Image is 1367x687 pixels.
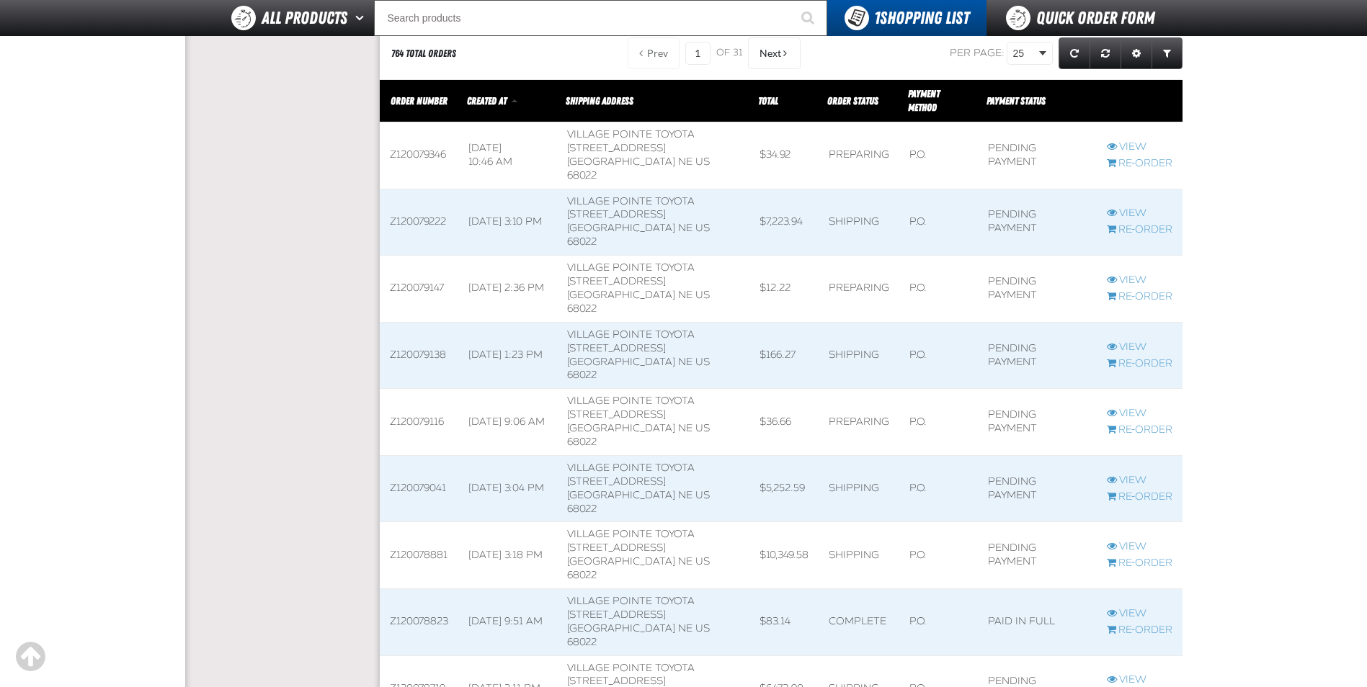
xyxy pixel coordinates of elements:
a: Re-Order Z120079138 order [1107,357,1172,371]
span: [STREET_ADDRESS] [567,675,666,687]
td: [DATE] 2:36 PM [458,256,557,323]
td: Shipping [819,322,899,389]
span: Village Pointe Toyota [567,261,695,274]
span: [STREET_ADDRESS] [567,275,666,287]
td: $36.66 [749,389,819,456]
span: Village Pointe Toyota [567,595,695,607]
td: $12.22 [749,256,819,323]
td: $166.27 [749,322,819,389]
a: View Z120079346 order [1107,140,1172,154]
td: Paid in full [978,588,1096,655]
td: Shipping [819,455,899,522]
span: Next Page [760,48,781,59]
span: [STREET_ADDRESS] [567,609,666,621]
td: [DATE] 9:51 AM [458,588,557,655]
td: Z120079041 [380,455,458,522]
a: Re-Order Z120079222 order [1107,223,1172,237]
td: Pending payment [978,189,1096,256]
div: Scroll to the top [14,641,46,673]
span: NE [678,622,693,634]
span: Order Status [827,95,878,107]
bdo: 68022 [567,569,597,581]
span: [STREET_ADDRESS] [567,142,666,154]
td: Shipping [819,189,899,256]
a: View Z120079222 order [1107,207,1172,220]
a: Re-Order Z120078823 order [1107,624,1172,637]
span: Created At [467,95,507,107]
a: View Z120079041 order [1107,474,1172,488]
strong: 1 [874,8,880,28]
span: Payment Status [987,95,1046,107]
span: US [695,555,710,567]
td: Z120079116 [380,389,458,456]
td: P.O. [899,322,978,389]
td: $7,223.94 [749,189,819,256]
a: View Z120078719 order [1107,673,1172,687]
bdo: 68022 [567,503,597,515]
a: View Z120079138 order [1107,341,1172,354]
span: US [695,356,710,368]
bdo: 68022 [567,235,597,248]
span: Village Pointe Toyota [567,528,695,540]
td: Pending payment [978,256,1096,323]
span: 25 [1013,46,1036,61]
span: US [695,622,710,634]
a: Refresh grid action [1059,37,1090,69]
a: View Z120079116 order [1107,407,1172,421]
span: US [695,422,710,434]
span: NE [678,489,693,501]
span: NE [678,422,693,434]
a: View Z120078823 order [1107,607,1172,621]
td: Z120078823 [380,588,458,655]
td: $5,252.59 [749,455,819,522]
td: Preparing [819,256,899,323]
span: [GEOGRAPHIC_DATA] [567,156,675,168]
span: Payment Method [908,88,940,113]
span: US [695,156,710,168]
a: Created At [467,95,509,107]
span: Order Number [391,95,447,107]
td: Pending payment [978,389,1096,456]
div: 764 Total Orders [391,47,456,60]
span: [GEOGRAPHIC_DATA] [567,222,675,234]
td: Z120078881 [380,522,458,589]
span: [GEOGRAPHIC_DATA] [567,555,675,567]
a: Re-Order Z120079041 order [1107,490,1172,504]
td: Z120079222 [380,189,458,256]
span: [GEOGRAPHIC_DATA] [567,289,675,301]
span: Per page: [950,47,1005,59]
td: Z120079147 [380,256,458,323]
span: [STREET_ADDRESS] [567,342,666,354]
span: US [695,222,710,234]
td: Z120079138 [380,322,458,389]
span: Village Pointe Toyota [567,128,695,140]
td: P.O. [899,588,978,655]
bdo: 68022 [567,436,597,448]
span: [STREET_ADDRESS] [567,475,666,488]
span: NE [678,156,693,168]
td: [DATE] 1:23 PM [458,322,557,389]
a: Expand or Collapse Grid Filters [1152,37,1183,69]
span: US [695,489,710,501]
span: [STREET_ADDRESS] [567,408,666,421]
td: Pending payment [978,322,1096,389]
span: of 31 [716,47,742,60]
a: Total [758,95,778,107]
span: Village Pointe Toyota [567,662,695,674]
td: P.O. [899,389,978,456]
td: $83.14 [749,588,819,655]
td: Complete [819,588,899,655]
a: Re-Order Z120079346 order [1107,157,1172,171]
td: [DATE] 9:06 AM [458,389,557,456]
span: Village Pointe Toyota [567,395,695,407]
a: Reset grid action [1090,37,1121,69]
bdo: 68022 [567,369,597,381]
span: Shipping Address [566,95,633,107]
span: Village Pointe Toyota [567,195,695,207]
td: P.O. [899,522,978,589]
td: [DATE] 3:18 PM [458,522,557,589]
span: US [695,289,710,301]
a: Expand or Collapse Grid Settings [1121,37,1152,69]
span: Shopping List [874,8,969,28]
